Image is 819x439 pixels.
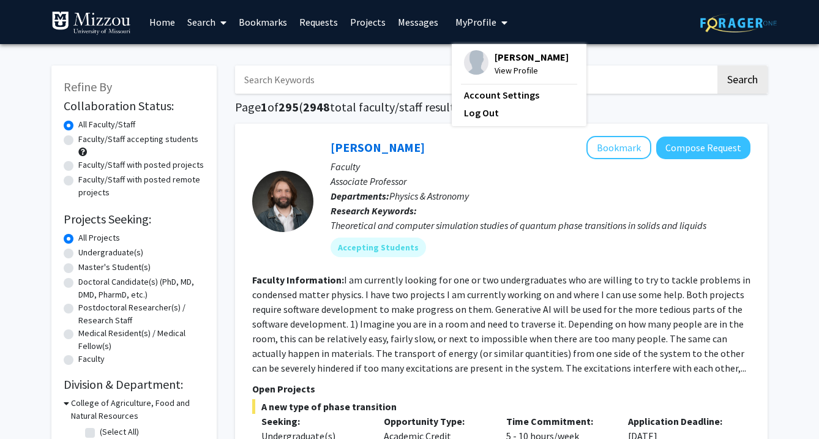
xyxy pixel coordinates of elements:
div: Theoretical and computer simulation studies of quantum phase transitions in solids and liquids [331,218,750,233]
label: Faculty/Staff with posted remote projects [78,173,204,199]
span: My Profile [455,16,496,28]
a: Log Out [464,105,574,120]
span: 2948 [303,99,330,114]
h2: Collaboration Status: [64,99,204,113]
span: [PERSON_NAME] [495,50,569,64]
h1: Page of ( total faculty/staff results) [235,100,768,114]
iframe: Chat [9,384,52,430]
a: [PERSON_NAME] [331,140,425,155]
p: Opportunity Type: [384,414,488,429]
p: Time Commitment: [506,414,610,429]
label: Master's Student(s) [78,261,151,274]
span: Refine By [64,79,112,94]
p: Application Deadline: [628,414,732,429]
a: Projects [344,1,392,43]
span: 1 [261,99,267,114]
label: Postdoctoral Researcher(s) / Research Staff [78,301,204,327]
label: All Projects [78,231,120,244]
b: Research Keywords: [331,204,417,217]
label: Undergraduate(s) [78,246,143,259]
button: Search [717,66,768,94]
p: Faculty [331,159,750,174]
label: All Faculty/Staff [78,118,135,131]
span: 295 [279,99,299,114]
a: Requests [293,1,344,43]
h2: Projects Seeking: [64,212,204,227]
button: Compose Request to Wouter Montfrooij [656,137,750,159]
button: Add Wouter Montfrooij to Bookmarks [586,136,651,159]
img: University of Missouri Logo [51,11,131,36]
p: Open Projects [252,381,750,396]
a: Home [143,1,181,43]
a: Account Settings [464,88,574,102]
h2: Division & Department: [64,377,204,392]
a: Bookmarks [233,1,293,43]
fg-read-more: I am currently looking for one or two undergraduates who are willing to try to tackle problems in... [252,274,750,374]
div: Profile Picture[PERSON_NAME]View Profile [464,50,569,77]
label: Medical Resident(s) / Medical Fellow(s) [78,327,204,353]
b: Faculty Information: [252,274,344,286]
p: Associate Professor [331,174,750,189]
span: Physics & Astronomy [389,190,469,202]
h3: College of Agriculture, Food and Natural Resources [71,397,204,422]
label: Faculty/Staff with posted projects [78,159,204,171]
input: Search Keywords [235,66,716,94]
mat-chip: Accepting Students [331,238,426,257]
b: Departments: [331,190,389,202]
span: A new type of phase transition [252,399,750,414]
label: (Select All) [100,426,139,438]
label: Faculty [78,353,105,366]
label: Faculty/Staff accepting students [78,133,198,146]
img: ForagerOne Logo [700,13,777,32]
label: Doctoral Candidate(s) (PhD, MD, DMD, PharmD, etc.) [78,276,204,301]
span: View Profile [495,64,569,77]
p: Seeking: [261,414,365,429]
img: Profile Picture [464,50,488,75]
a: Messages [392,1,444,43]
a: Search [181,1,233,43]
